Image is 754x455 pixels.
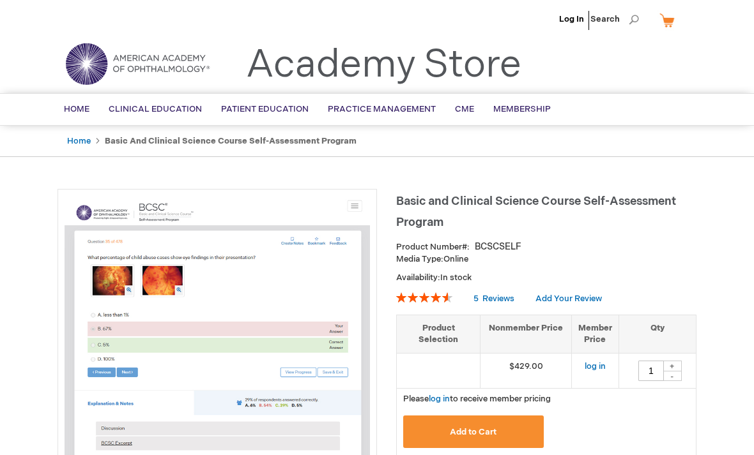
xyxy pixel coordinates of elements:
[590,6,639,32] span: Search
[396,253,696,265] p: Online
[559,14,584,24] a: Log In
[328,104,436,114] span: Practice Management
[246,42,521,88] a: Academy Store
[403,415,544,448] button: Add to Cart
[638,361,664,381] input: Qty
[64,104,89,114] span: Home
[396,254,443,264] strong: Media Type:
[475,241,521,253] div: BCSCSELF
[450,427,496,437] span: Add to Cart
[429,394,450,404] a: log in
[455,104,474,114] span: CME
[221,104,309,114] span: Patient Education
[403,394,551,404] span: Please to receive member pricing
[493,104,551,114] span: Membership
[571,315,619,353] th: Member Price
[481,353,572,388] td: $429.00
[105,136,357,146] strong: Basic and Clinical Science Course Self-Assessment Program
[109,104,202,114] span: Clinical Education
[473,294,516,304] a: 5 Reviews
[473,294,479,304] span: 5
[440,272,472,283] span: In stock
[663,361,682,371] div: +
[397,315,481,353] th: Product Selection
[663,371,682,381] div: -
[396,242,470,252] strong: Product Number
[585,361,606,371] a: log in
[67,136,91,146] a: Home
[482,294,514,304] span: Reviews
[396,272,696,284] p: Availability:
[396,195,676,229] span: Basic and Clinical Science Course Self-Assessment Program
[396,292,452,302] div: 92%
[481,315,572,353] th: Nonmember Price
[535,294,602,304] a: Add Your Review
[619,315,696,353] th: Qty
